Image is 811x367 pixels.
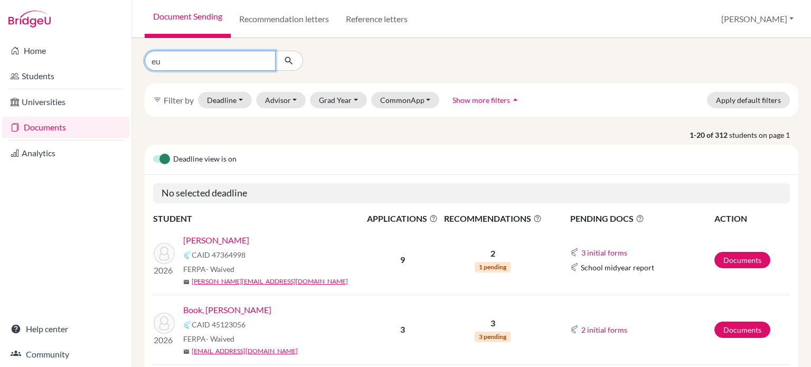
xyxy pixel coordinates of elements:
[2,344,129,365] a: Community
[198,92,252,108] button: Deadline
[400,324,405,334] b: 3
[192,319,246,330] span: CAID 45123056
[173,153,237,166] span: Deadline view is on
[183,264,234,275] span: FERPA
[2,143,129,164] a: Analytics
[206,265,234,274] span: - Waived
[729,129,798,140] span: students on page 1
[510,95,521,105] i: arrow_drop_up
[714,212,790,225] th: ACTION
[154,243,175,264] img: Anderson, Soren
[714,252,770,268] a: Documents
[716,9,798,29] button: [PERSON_NAME]
[581,262,654,273] span: School midyear report
[183,234,249,247] a: [PERSON_NAME]
[2,117,129,138] a: Documents
[570,212,713,225] span: PENDING DOCS
[154,334,175,346] p: 2026
[183,304,271,316] a: Book, [PERSON_NAME]
[570,248,579,257] img: Common App logo
[183,251,192,259] img: Common App logo
[570,263,579,271] img: Common App logo
[153,212,364,225] th: STUDENT
[570,325,579,334] img: Common App logo
[441,247,544,260] p: 2
[154,313,175,334] img: Book, Nadia
[475,332,511,342] span: 3 pending
[183,333,234,344] span: FERPA
[153,183,790,203] h5: No selected deadline
[192,249,246,260] span: CAID 47364998
[2,91,129,112] a: Universities
[183,349,190,355] span: mail
[192,277,348,286] a: [PERSON_NAME][EMAIL_ADDRESS][DOMAIN_NAME]
[441,212,544,225] span: RECOMMENDATIONS
[444,92,530,108] button: Show more filtersarrow_drop_up
[164,95,194,105] span: Filter by
[365,212,440,225] span: APPLICATIONS
[2,40,129,61] a: Home
[2,65,129,87] a: Students
[714,322,770,338] a: Documents
[441,317,544,330] p: 3
[707,92,790,108] button: Apply default filters
[452,96,510,105] span: Show more filters
[154,264,175,277] p: 2026
[145,51,276,71] input: Find student by name...
[475,262,511,272] span: 1 pending
[581,247,628,259] button: 3 initial forms
[581,324,628,336] button: 2 initial forms
[371,92,440,108] button: CommonApp
[192,346,298,356] a: [EMAIL_ADDRESS][DOMAIN_NAME]
[256,92,306,108] button: Advisor
[153,96,162,104] i: filter_list
[2,318,129,340] a: Help center
[690,129,729,140] strong: 1-20 of 312
[310,92,367,108] button: Grad Year
[183,279,190,285] span: mail
[8,11,51,27] img: Bridge-U
[400,255,405,265] b: 9
[206,334,234,343] span: - Waived
[183,321,192,329] img: Common App logo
